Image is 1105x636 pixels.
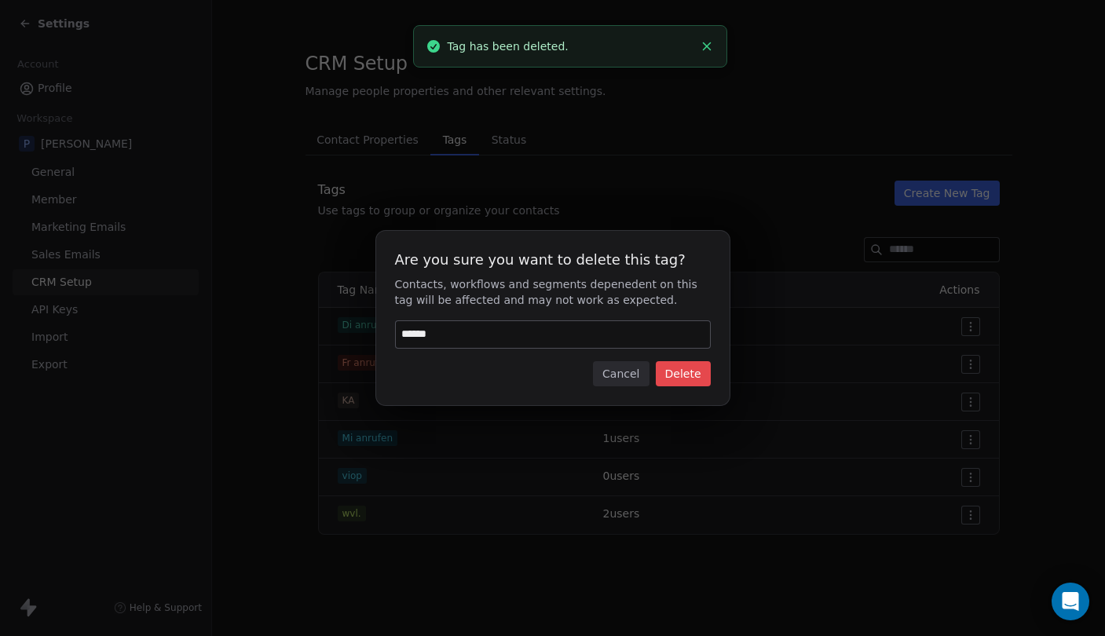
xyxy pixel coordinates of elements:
[697,36,717,57] button: Close toast
[593,361,649,386] button: Cancel
[395,276,711,308] span: Contacts, workflows and segments depenedent on this tag will be affected and may not work as expe...
[395,250,711,270] span: Are you sure you want to delete this tag?
[448,38,693,55] div: Tag has been deleted.
[656,361,711,386] button: Delete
